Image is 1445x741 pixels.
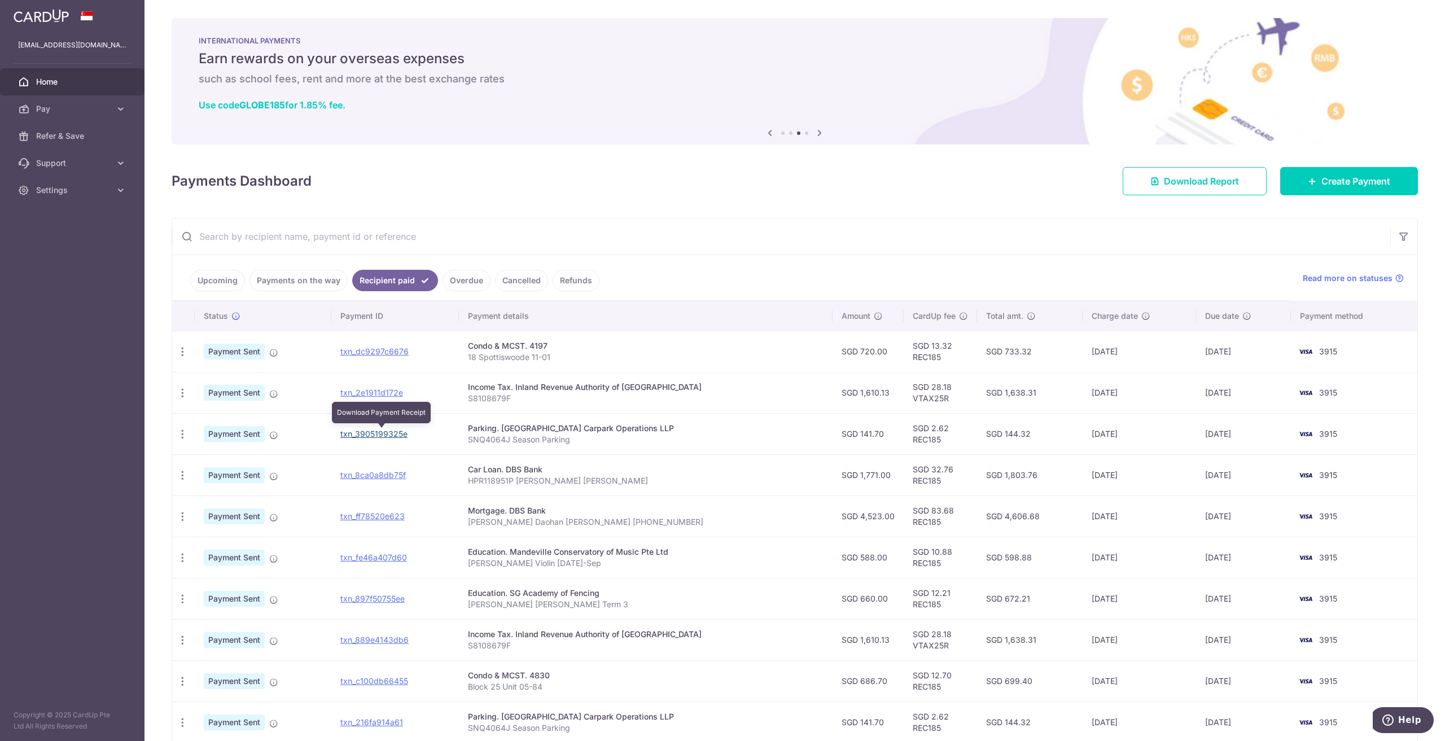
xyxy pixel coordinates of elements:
[842,310,870,322] span: Amount
[1083,454,1196,496] td: [DATE]
[443,270,491,291] a: Overdue
[904,660,977,701] td: SGD 12.70 REC185
[1083,660,1196,701] td: [DATE]
[1291,301,1417,331] th: Payment method
[1164,174,1239,188] span: Download Report
[468,382,824,393] div: Income Tax. Inland Revenue Authority of [GEOGRAPHIC_DATA]
[36,130,111,142] span: Refer & Save
[1294,386,1317,400] img: Bank Card
[833,454,904,496] td: SGD 1,771.00
[1294,716,1317,729] img: Bank Card
[204,550,265,565] span: Payment Sent
[204,632,265,648] span: Payment Sent
[1319,347,1337,356] span: 3915
[1092,310,1138,322] span: Charge date
[977,496,1083,537] td: SGD 4,606.68
[340,717,403,727] a: txn_216fa914a61
[36,157,111,169] span: Support
[1196,578,1291,619] td: [DATE]
[340,429,408,439] a: txn_3905199325e
[204,310,228,322] span: Status
[468,722,824,734] p: SNQ4064J Season Parking
[977,454,1083,496] td: SGD 1,803.76
[468,711,824,722] div: Parking. [GEOGRAPHIC_DATA] Carpark Operations LLP
[172,218,1390,255] input: Search by recipient name, payment id or reference
[18,40,126,51] p: [EMAIL_ADDRESS][DOMAIN_NAME]
[904,331,977,372] td: SGD 13.32 REC185
[904,496,977,537] td: SGD 83.68 REC185
[468,681,824,692] p: Block 25 Unit 05-84
[468,393,824,404] p: S8108679F
[1303,273,1393,284] span: Read more on statuses
[468,352,824,363] p: 18 Spottiswoode 11-01
[340,676,408,686] a: txn_c100db66455
[340,347,409,356] a: txn_dc9297c6676
[1083,578,1196,619] td: [DATE]
[459,301,833,331] th: Payment details
[468,558,824,569] p: [PERSON_NAME] Violin [DATE]-Sep
[833,660,904,701] td: SGD 686.70
[468,516,824,528] p: [PERSON_NAME] Daohan [PERSON_NAME] [PHONE_NUMBER]
[340,635,409,644] a: txn_889e4143db6
[468,546,824,558] div: Education. Mandeville Conservatory of Music Pte Ltd
[1196,331,1291,372] td: [DATE]
[468,505,824,516] div: Mortgage. DBS Bank
[204,385,265,401] span: Payment Sent
[340,553,407,562] a: txn_fe46a407d60
[199,36,1391,45] p: INTERNATIONAL PAYMENTS
[36,103,111,115] span: Pay
[986,310,1023,322] span: Total amt.
[1294,345,1317,358] img: Bank Card
[1294,633,1317,647] img: Bank Card
[172,18,1418,144] img: International Payment Banner
[833,331,904,372] td: SGD 720.00
[977,578,1083,619] td: SGD 672.21
[36,76,111,87] span: Home
[495,270,548,291] a: Cancelled
[1083,619,1196,660] td: [DATE]
[468,640,824,651] p: S8108679F
[1319,470,1337,480] span: 3915
[1083,413,1196,454] td: [DATE]
[1196,454,1291,496] td: [DATE]
[1294,427,1317,441] img: Bank Card
[14,9,69,23] img: CardUp
[204,508,265,524] span: Payment Sent
[1319,388,1337,397] span: 3915
[1294,592,1317,606] img: Bank Card
[833,619,904,660] td: SGD 1,610.13
[204,714,265,730] span: Payment Sent
[204,673,265,689] span: Payment Sent
[352,270,438,291] a: Recipient paid
[340,511,405,521] a: txn_ff78520e623
[331,301,459,331] th: Payment ID
[468,340,824,352] div: Condo & MCST. 4197
[468,587,824,599] div: Education. SG Academy of Fencing
[1196,537,1291,578] td: [DATE]
[977,619,1083,660] td: SGD 1,638.31
[199,50,1391,68] h5: Earn rewards on your overseas expenses
[904,372,977,413] td: SGD 28.18 VTAX25R
[249,270,348,291] a: Payments on the way
[904,619,977,660] td: SGD 28.18 VTAX25R
[468,464,824,475] div: Car Loan. DBS Bank
[904,413,977,454] td: SGD 2.62 REC185
[833,413,904,454] td: SGD 141.70
[1280,167,1418,195] a: Create Payment
[977,537,1083,578] td: SGD 598.88
[833,537,904,578] td: SGD 588.00
[199,72,1391,86] h6: such as school fees, rent and more at the best exchange rates
[904,537,977,578] td: SGD 10.88 REC185
[340,594,405,603] a: txn_897f50755ee
[1123,167,1267,195] a: Download Report
[977,660,1083,701] td: SGD 699.40
[468,629,824,640] div: Income Tax. Inland Revenue Authority of [GEOGRAPHIC_DATA]
[904,578,977,619] td: SGD 12.21 REC185
[172,171,312,191] h4: Payments Dashboard
[1303,273,1404,284] a: Read more on statuses
[204,467,265,483] span: Payment Sent
[1196,413,1291,454] td: [DATE]
[553,270,599,291] a: Refunds
[468,670,824,681] div: Condo & MCST. 4830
